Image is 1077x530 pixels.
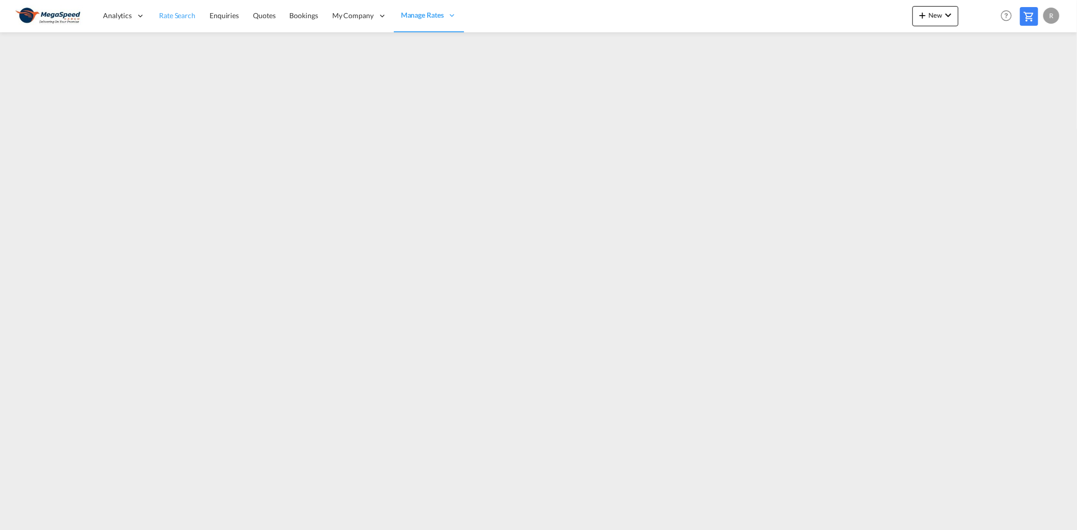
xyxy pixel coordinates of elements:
[1043,8,1059,24] div: R
[916,11,954,19] span: New
[15,5,83,27] img: ad002ba0aea611eda5429768204679d3.JPG
[998,7,1015,24] span: Help
[210,11,239,20] span: Enquiries
[942,9,954,21] md-icon: icon-chevron-down
[912,6,958,26] button: icon-plus 400-fgNewicon-chevron-down
[290,11,318,20] span: Bookings
[401,10,444,20] span: Manage Rates
[998,7,1020,25] div: Help
[332,11,374,21] span: My Company
[159,11,195,20] span: Rate Search
[916,9,929,21] md-icon: icon-plus 400-fg
[103,11,132,21] span: Analytics
[253,11,275,20] span: Quotes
